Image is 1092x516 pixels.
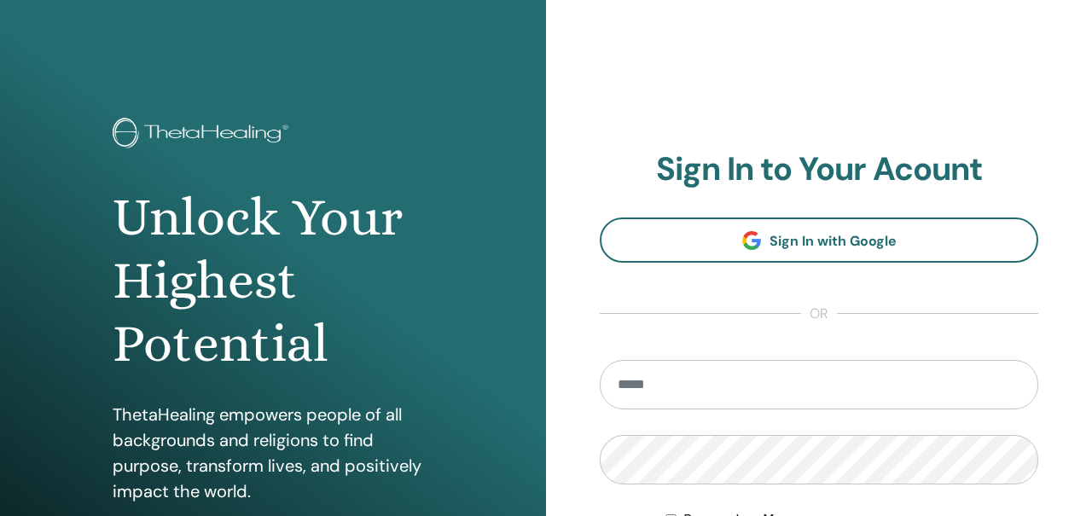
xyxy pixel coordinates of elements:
span: Sign In with Google [770,232,897,250]
h1: Unlock Your Highest Potential [113,186,434,376]
h2: Sign In to Your Acount [600,150,1038,189]
p: ThetaHealing empowers people of all backgrounds and religions to find purpose, transform lives, a... [113,402,434,504]
a: Sign In with Google [600,217,1038,263]
span: or [801,304,837,324]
